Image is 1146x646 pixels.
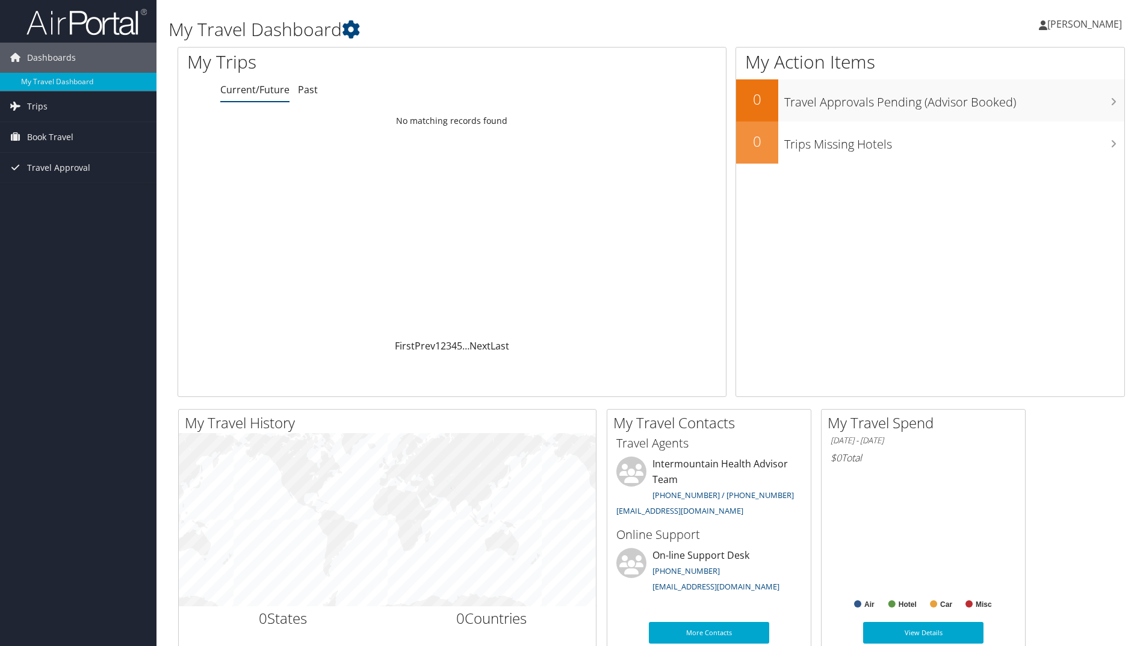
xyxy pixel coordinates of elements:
h2: My Travel History [185,413,596,433]
a: 0Travel Approvals Pending (Advisor Booked) [736,79,1124,122]
td: No matching records found [178,110,726,132]
a: Last [491,339,509,352]
h1: My Trips [187,49,489,75]
span: 0 [259,608,267,628]
h2: 0 [736,89,778,109]
span: … [462,339,469,352]
a: [PHONE_NUMBER] [652,565,720,576]
a: Next [469,339,491,352]
text: Air [864,600,875,609]
a: [EMAIL_ADDRESS][DOMAIN_NAME] [652,581,779,592]
img: airportal-logo.png [26,8,147,36]
span: Trips [27,91,48,122]
a: 2 [441,339,446,352]
a: More Contacts [649,622,769,644]
a: [PHONE_NUMBER] / [PHONE_NUMBER] [652,490,794,500]
a: First [395,339,415,352]
a: 3 [446,339,451,352]
h3: Online Support [616,526,802,543]
li: On-line Support Desk [610,548,808,597]
h2: My Travel Contacts [613,413,811,433]
h6: Total [831,451,1016,464]
h2: My Travel Spend [828,413,1025,433]
a: View Details [863,622,983,644]
h3: Travel Agents [616,435,802,452]
a: Prev [415,339,435,352]
a: 1 [435,339,441,352]
h3: Travel Approvals Pending (Advisor Booked) [784,88,1124,111]
h3: Trips Missing Hotels [784,130,1124,153]
h1: My Action Items [736,49,1124,75]
h2: States [188,608,379,629]
text: Hotel [899,600,917,609]
a: 4 [451,339,457,352]
a: 0Trips Missing Hotels [736,122,1124,164]
a: Current/Future [220,83,290,96]
span: Travel Approval [27,153,90,183]
span: $0 [831,451,841,464]
span: Book Travel [27,122,73,152]
h6: [DATE] - [DATE] [831,435,1016,446]
text: Car [940,600,952,609]
text: Misc [976,600,992,609]
h1: My Travel Dashboard [169,17,812,42]
h2: 0 [736,131,778,152]
a: 5 [457,339,462,352]
a: [EMAIL_ADDRESS][DOMAIN_NAME] [616,505,743,516]
a: Past [298,83,318,96]
span: Dashboards [27,43,76,73]
span: [PERSON_NAME] [1047,17,1122,31]
span: 0 [456,608,465,628]
h2: Countries [397,608,587,629]
li: Intermountain Health Advisor Team [610,457,808,521]
a: [PERSON_NAME] [1039,6,1134,42]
